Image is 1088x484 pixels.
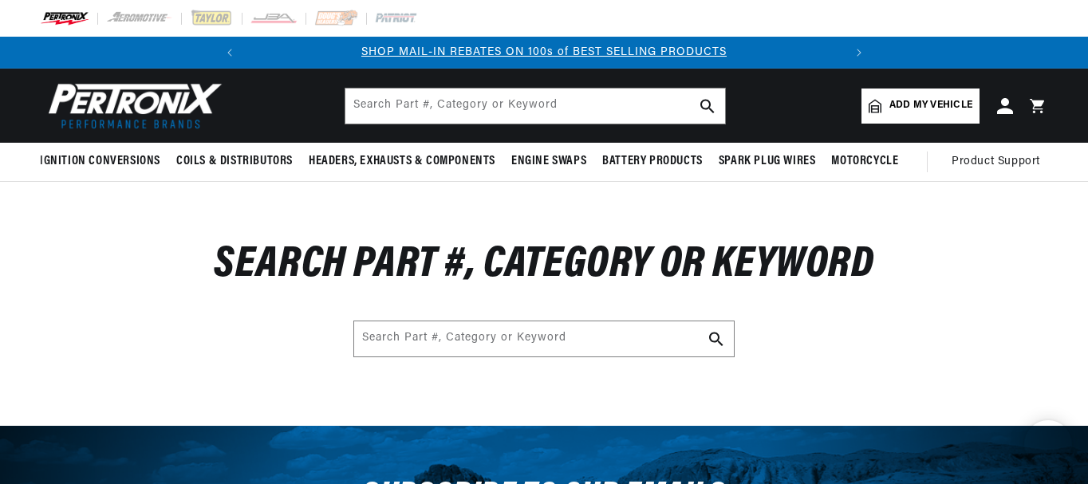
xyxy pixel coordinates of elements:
[40,153,160,170] span: Ignition Conversions
[246,44,843,61] div: Announcement
[699,321,734,356] button: Search Part #, Category or Keyword
[594,143,711,180] summary: Battery Products
[309,153,495,170] span: Headers, Exhausts & Components
[602,153,703,170] span: Battery Products
[889,98,972,113] span: Add my vehicle
[301,143,503,180] summary: Headers, Exhausts & Components
[214,37,246,69] button: Translation missing: en.sections.announcements.previous_announcement
[246,44,843,61] div: 1 of 2
[511,153,586,170] span: Engine Swaps
[40,143,168,180] summary: Ignition Conversions
[354,321,734,356] input: Search Part #, Category or Keyword
[823,143,906,180] summary: Motorcycle
[952,143,1048,181] summary: Product Support
[176,153,293,170] span: Coils & Distributors
[168,143,301,180] summary: Coils & Distributors
[503,143,594,180] summary: Engine Swaps
[40,78,223,133] img: Pertronix
[843,37,875,69] button: Translation missing: en.sections.announcements.next_announcement
[719,153,816,170] span: Spark Plug Wires
[831,153,898,170] span: Motorcycle
[952,153,1040,171] span: Product Support
[345,89,725,124] input: Search Part #, Category or Keyword
[361,46,727,58] a: SHOP MAIL-IN REBATES ON 100s of BEST SELLING PRODUCTS
[690,89,725,124] button: search button
[40,247,1048,285] h1: Search Part #, Category or Keyword
[861,89,980,124] a: Add my vehicle
[711,143,824,180] summary: Spark Plug Wires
